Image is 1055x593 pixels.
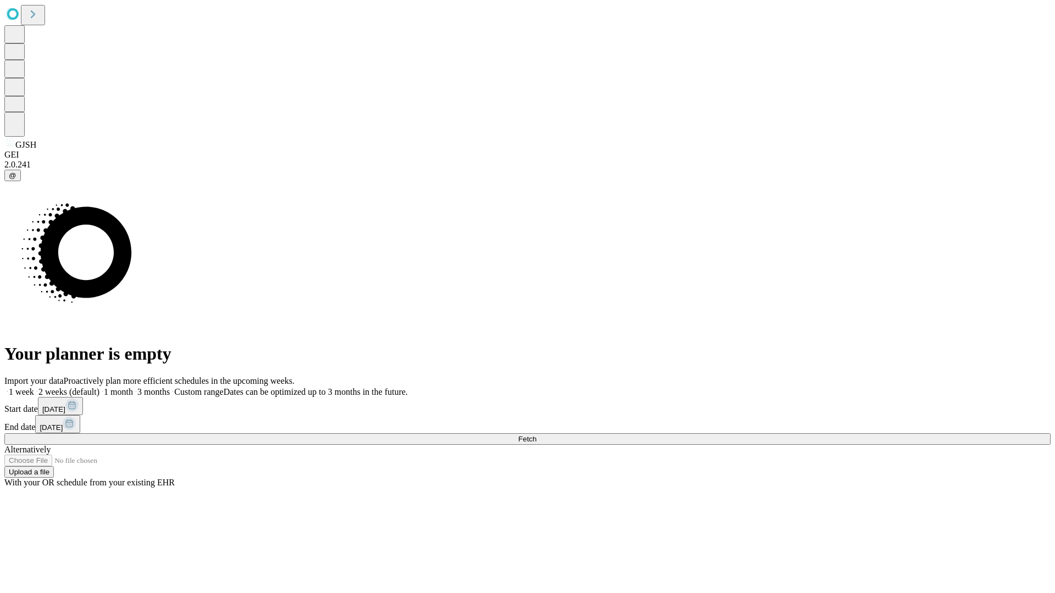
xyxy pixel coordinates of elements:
span: 2 weeks (default) [38,387,99,396]
button: Fetch [4,433,1051,445]
span: Alternatively [4,445,51,454]
span: GJSH [15,140,36,149]
button: [DATE] [38,397,83,415]
span: [DATE] [42,405,65,413]
div: 2.0.241 [4,160,1051,170]
span: 1 week [9,387,34,396]
span: 1 month [104,387,133,396]
button: Upload a file [4,466,54,478]
span: Dates can be optimized up to 3 months in the future. [224,387,408,396]
button: @ [4,170,21,181]
span: Fetch [518,435,536,443]
button: [DATE] [35,415,80,433]
span: 3 months [137,387,170,396]
div: End date [4,415,1051,433]
span: Proactively plan more efficient schedules in the upcoming weeks. [64,376,295,385]
div: GEI [4,150,1051,160]
span: With your OR schedule from your existing EHR [4,478,175,487]
span: Import your data [4,376,64,385]
h1: Your planner is empty [4,344,1051,364]
span: @ [9,171,16,180]
div: Start date [4,397,1051,415]
span: [DATE] [40,423,63,432]
span: Custom range [174,387,223,396]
